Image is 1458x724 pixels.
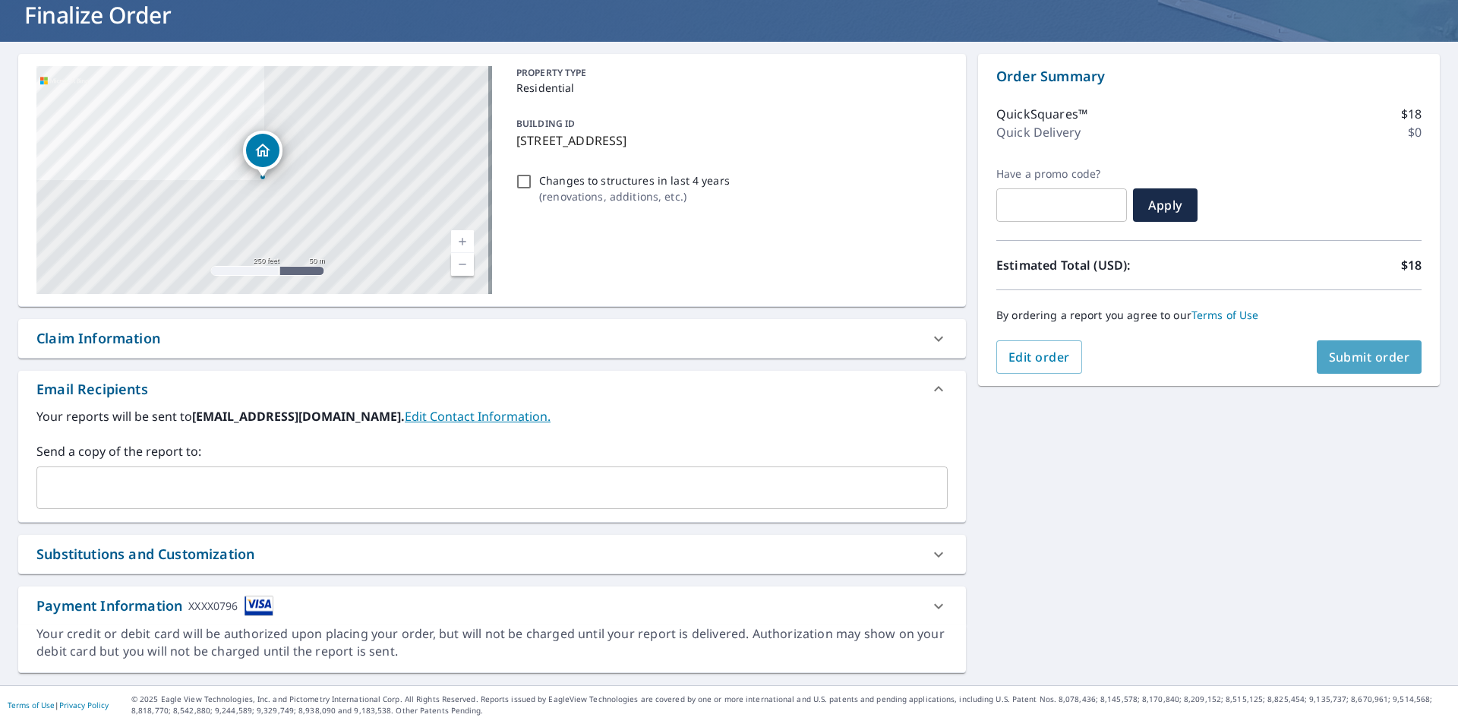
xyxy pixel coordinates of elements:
[996,256,1209,274] p: Estimated Total (USD):
[36,625,948,660] div: Your credit or debit card will be authorized upon placing your order, but will not be charged unt...
[192,408,405,425] b: [EMAIL_ADDRESS][DOMAIN_NAME].
[996,66,1422,87] p: Order Summary
[516,66,942,80] p: PROPERTY TYPE
[36,596,273,616] div: Payment Information
[8,700,109,710] p: |
[1133,188,1198,222] button: Apply
[18,371,966,407] div: Email Recipients
[18,319,966,358] div: Claim Information
[996,308,1422,322] p: By ordering a report you agree to our
[516,131,942,150] p: [STREET_ADDRESS]
[996,123,1081,141] p: Quick Delivery
[996,340,1082,374] button: Edit order
[1191,308,1259,322] a: Terms of Use
[36,379,148,400] div: Email Recipients
[1008,349,1070,365] span: Edit order
[36,328,160,349] div: Claim Information
[516,80,942,96] p: Residential
[1145,197,1185,213] span: Apply
[131,694,1450,716] p: © 2025 Eagle View Technologies, Inc. and Pictometry International Corp. All Rights Reserved. Repo...
[59,700,109,710] a: Privacy Policy
[1408,123,1422,141] p: $0
[243,131,282,178] div: Dropped pin, building 1, Residential property, 2779 NW Fairway Heights Dr Bend, OR 97703
[188,596,238,616] div: XXXX0796
[539,172,730,188] p: Changes to structures in last 4 years
[8,700,55,710] a: Terms of Use
[996,167,1127,181] label: Have a promo code?
[36,407,948,425] label: Your reports will be sent to
[1401,256,1422,274] p: $18
[18,586,966,625] div: Payment InformationXXXX0796cardImage
[1317,340,1422,374] button: Submit order
[996,105,1087,123] p: QuickSquares™
[1401,105,1422,123] p: $18
[516,117,575,130] p: BUILDING ID
[539,188,730,204] p: ( renovations, additions, etc. )
[18,535,966,574] div: Substitutions and Customization
[451,230,474,253] a: Current Level 17, Zoom In
[245,596,273,616] img: cardImage
[451,253,474,276] a: Current Level 17, Zoom Out
[1329,349,1410,365] span: Submit order
[36,544,254,564] div: Substitutions and Customization
[405,408,551,425] a: EditContactInfo
[36,442,948,460] label: Send a copy of the report to:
